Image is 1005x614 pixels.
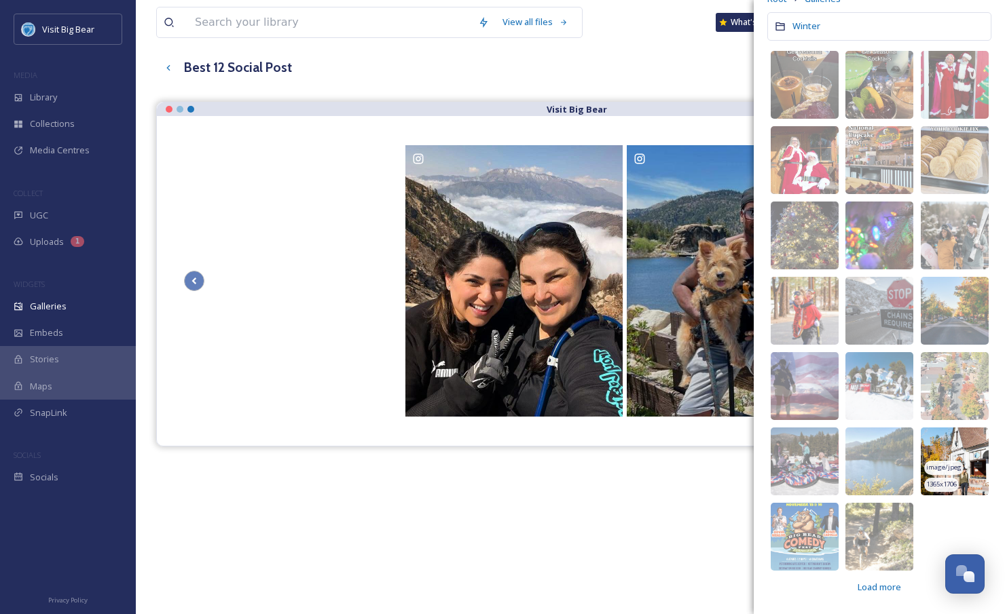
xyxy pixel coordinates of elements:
span: Library [30,91,57,104]
img: 34ef5d8a-7243-4282-9a92-c9b01d29afc5.jpg [771,126,839,194]
span: MEDIA [14,70,37,80]
span: image/jpeg [926,463,962,472]
span: Visit Big Bear [42,23,94,35]
span: Winter [792,20,820,32]
span: COLLECT [14,188,43,198]
h3: Best 12 Social Post [184,58,292,77]
span: WIDGETS [14,279,45,289]
strong: Visit Big Bear [547,103,607,115]
button: Open Chat [945,554,985,594]
a: Privacy Policy [48,591,88,607]
img: 04c18d44-cf83-4d1c-8aed-cbdaf8c5f02a.jpg [845,427,913,495]
img: 24f7ed90-d59b-4028-8e13-96fb5015cc18.jpg [845,352,913,420]
img: 8f883563-0740-49f7-9867-07f0469b9e4a.jpg [921,277,989,345]
span: Embeds [30,326,63,339]
span: UGC [30,209,48,222]
span: Media Centres [30,144,90,157]
img: 9489dad5-077b-4b09-8335-0f4d313cddcb.jpg [771,277,839,345]
span: Collections [30,117,75,130]
div: 1 [71,236,84,247]
a: What's New [716,13,784,32]
a: View all files [496,9,575,35]
img: 160513db-1c2b-4c5d-acd6-8bba05e142db.jpg [771,427,839,495]
img: 4de94595-f50d-4ccf-93a4-49e877a412d7.jpg [921,352,989,420]
img: 05f9f21b-173a-404e-8e9d-2ddbb61f8b3b.jpg [921,51,989,119]
img: cde5494d-671d-441b-a717-170a342ba488.jpg [771,352,839,420]
input: Search your library [188,7,471,37]
img: d102f931-31b4-4525-8450-1c98703c8038.jpg [845,126,913,194]
span: Maps [30,380,52,393]
span: 1365 x 1706 [926,480,957,489]
span: SOCIALS [14,450,41,460]
img: 8112c54a-c31d-43c8-92ff-f09842635e3a.jpg [771,51,839,119]
span: SnapLink [30,406,67,419]
img: 2a9e0c4d-d2f5-43b5-bb8c-aa5023c475d7.jpg [921,427,989,495]
img: 7d2467a3-aeed-43f4-9687-18a088c73555.jpg [921,202,989,269]
img: 854d8bdd-989b-4888-ba5d-c679646fc887.jpg [845,503,913,571]
img: 8bfe47ba-6e64-40fb-8845-021899227d2f.jpg [845,277,913,345]
img: MemLogo_VBB_Primary_LOGO%20Badge%20%281%29%20%28Converted%29.png [22,22,35,36]
span: Load more [858,581,901,594]
img: 8e41c11b-6820-4ba9-b4b1-ada00e27716e.jpg [771,503,839,571]
img: 764dde76-a2e0-4e42-8072-66d4836a117e.jpg [771,202,839,269]
span: Uploads [30,235,64,248]
span: Socials [30,471,58,484]
span: Galleries [30,300,67,313]
img: 7b56b518-b695-475a-ad90-8ed830cdbec3.jpg [921,126,989,194]
span: Privacy Policy [48,596,88,605]
img: c608b1b2-2054-41f2-a017-2d8f489fb712.jpg [845,51,913,119]
span: Stories [30,353,59,366]
img: e795e12f-6a05-4546-bee0-21bb329a65f8.jpg [845,202,913,269]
